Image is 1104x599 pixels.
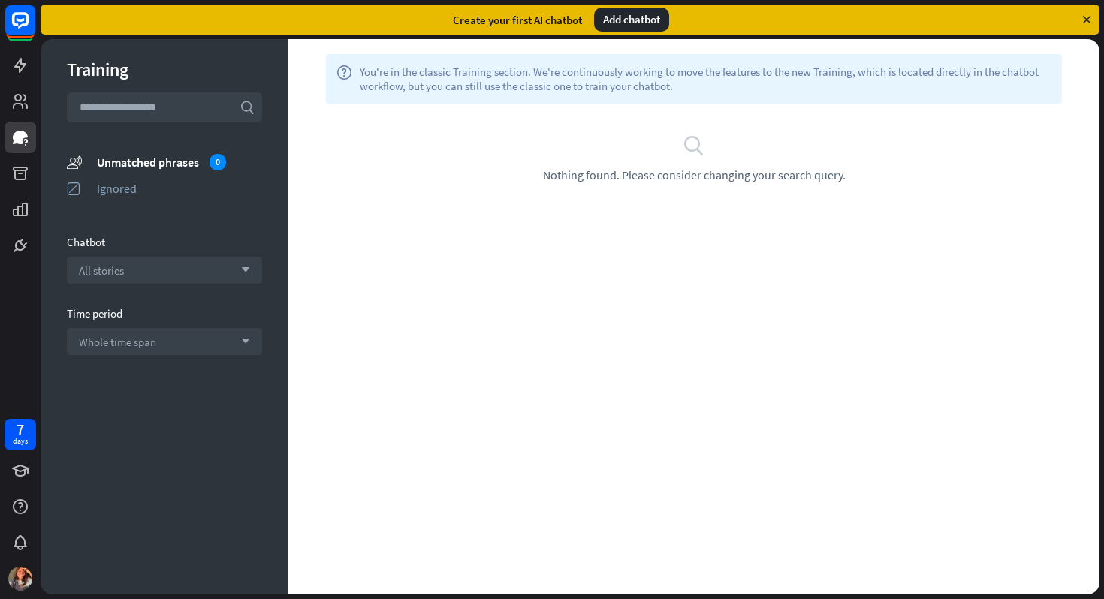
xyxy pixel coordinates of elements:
[240,100,255,115] i: search
[12,6,57,51] button: Open LiveChat chat widget
[234,337,250,346] i: arrow_down
[67,58,262,81] div: Training
[67,306,262,321] div: Time period
[17,423,24,436] div: 7
[67,235,262,249] div: Chatbot
[453,13,582,27] div: Create your first AI chatbot
[360,65,1051,93] span: You're in the classic Training section. We're continuously working to move the features to the ne...
[234,266,250,275] i: arrow_down
[79,263,124,278] span: All stories
[5,419,36,450] a: 7 days
[97,181,262,196] div: Ignored
[67,154,82,170] i: unmatched_phrases
[543,167,846,182] span: Nothing found. Please consider changing your search query.
[683,134,705,156] i: search
[13,436,28,447] div: days
[210,154,226,170] div: 0
[594,8,669,32] div: Add chatbot
[79,335,156,349] span: Whole time span
[97,154,262,170] div: Unmatched phrases
[67,181,82,196] i: ignored
[336,65,352,93] i: help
